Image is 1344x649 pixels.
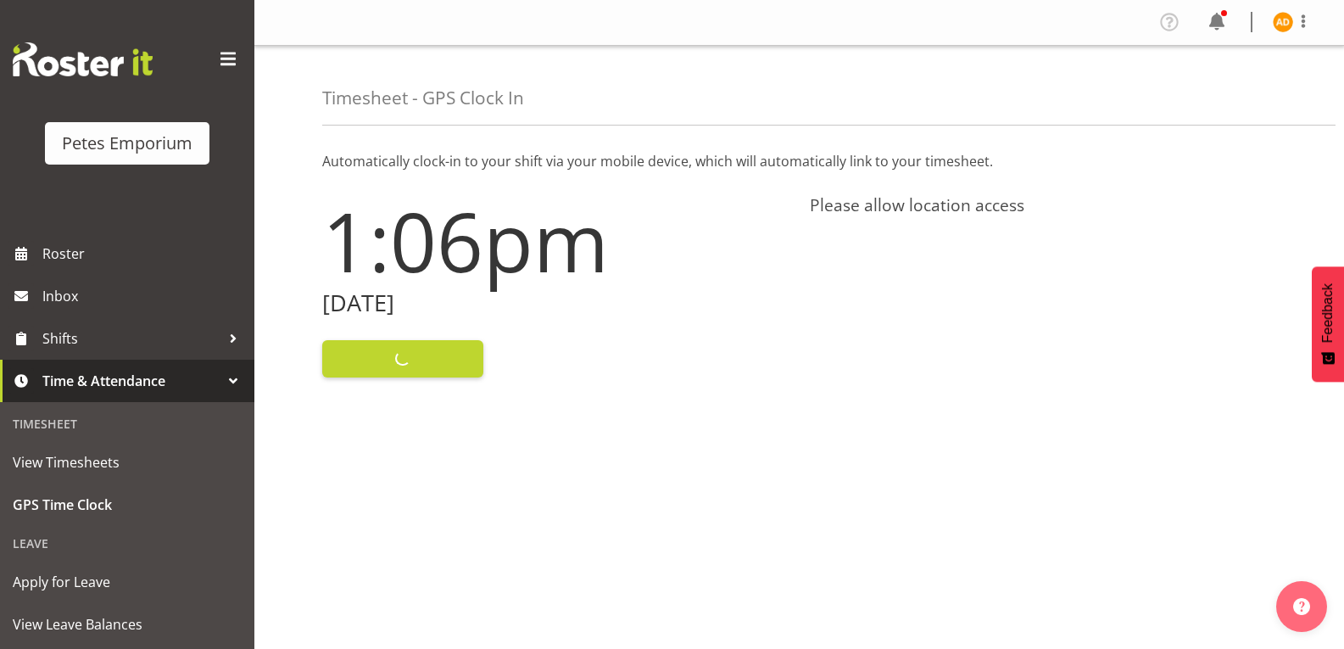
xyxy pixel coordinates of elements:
img: amelia-denz7002.jpg [1273,12,1293,32]
span: Feedback [1320,283,1336,343]
button: Feedback - Show survey [1312,266,1344,382]
img: Rosterit website logo [13,42,153,76]
span: Apply for Leave [13,569,242,595]
span: Inbox [42,283,246,309]
h2: [DATE] [322,290,789,316]
span: Shifts [42,326,220,351]
div: Leave [4,526,250,561]
span: View Timesheets [13,450,242,475]
div: Timesheet [4,406,250,441]
p: Automatically clock-in to your shift via your mobile device, which will automatically link to you... [322,151,1276,171]
div: Petes Emporium [62,131,192,156]
a: Apply for Leave [4,561,250,603]
h4: Timesheet - GPS Clock In [322,88,524,108]
span: Time & Attendance [42,368,220,394]
h4: Please allow location access [810,195,1277,215]
span: View Leave Balances [13,612,242,637]
span: Roster [42,241,246,266]
span: GPS Time Clock [13,492,242,518]
img: help-xxl-2.png [1293,598,1310,615]
a: GPS Time Clock [4,484,250,526]
a: View Timesheets [4,441,250,484]
h1: 1:06pm [322,195,789,287]
a: View Leave Balances [4,603,250,646]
